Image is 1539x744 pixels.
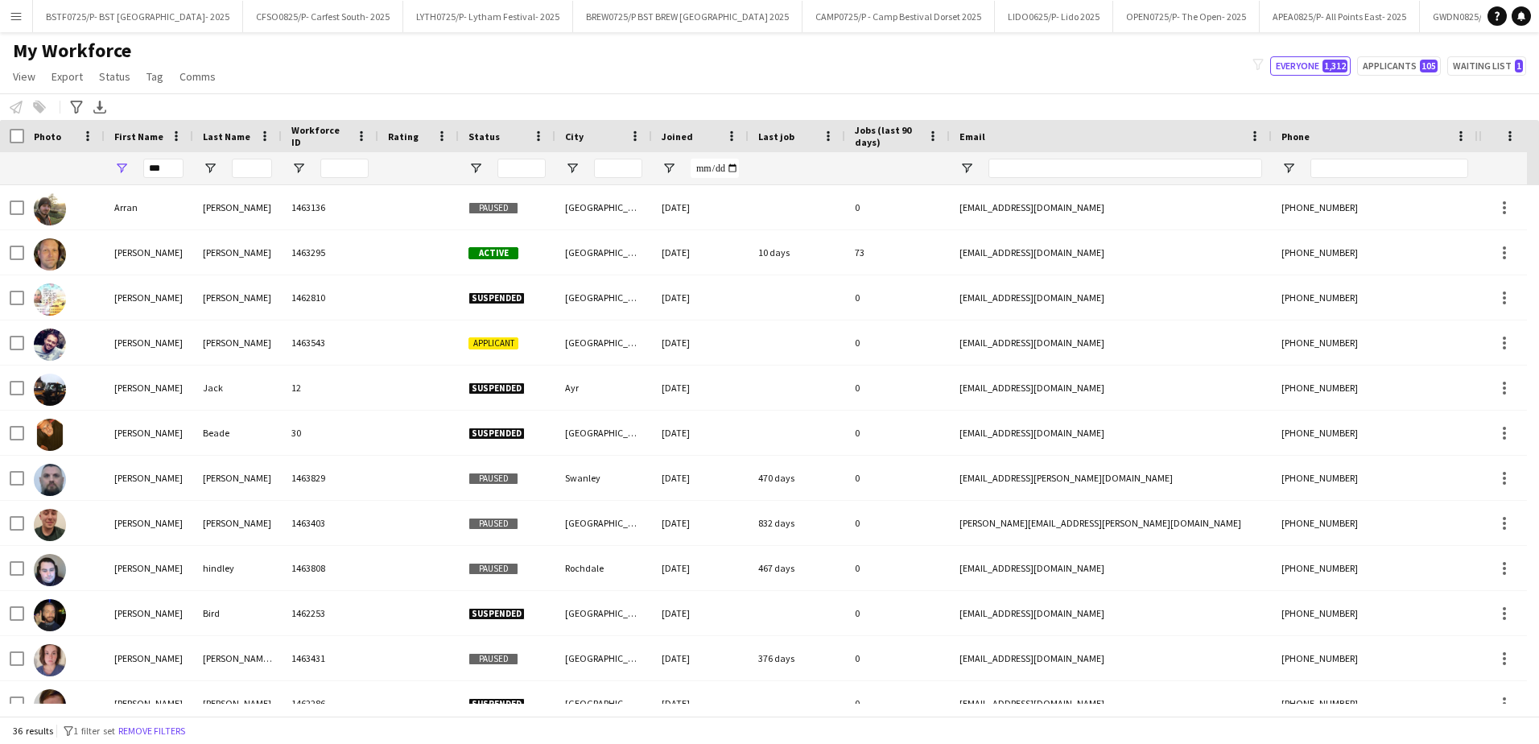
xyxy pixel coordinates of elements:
[282,275,378,320] div: 1462810
[282,681,378,725] div: 1462286
[105,275,193,320] div: [PERSON_NAME]
[652,275,749,320] div: [DATE]
[282,546,378,590] div: 1463808
[34,464,66,496] img: Darren Birkett
[1272,681,1478,725] div: [PHONE_NUMBER]
[1270,56,1351,76] button: Everyone1,312
[13,69,35,84] span: View
[1272,185,1478,229] div: [PHONE_NUMBER]
[845,546,950,590] div: 0
[950,591,1272,635] div: [EMAIL_ADDRESS][DOMAIN_NAME]
[179,69,216,84] span: Comms
[34,329,66,361] img: Barry Walker
[1322,60,1347,72] span: 1,312
[193,275,282,320] div: [PERSON_NAME]
[662,161,676,176] button: Open Filter Menu
[146,69,163,84] span: Tag
[749,501,845,545] div: 832 days
[468,161,483,176] button: Open Filter Menu
[105,636,193,680] div: [PERSON_NAME]
[468,428,525,440] span: Suspended
[34,689,66,721] img: Harriet James
[1272,591,1478,635] div: [PHONE_NUMBER]
[555,320,652,365] div: [GEOGRAPHIC_DATA]
[193,185,282,229] div: [PERSON_NAME]
[173,66,222,87] a: Comms
[114,161,129,176] button: Open Filter Menu
[105,546,193,590] div: [PERSON_NAME]
[845,320,950,365] div: 0
[1447,56,1526,76] button: Waiting list1
[950,456,1272,500] div: [EMAIL_ADDRESS][PERSON_NAME][DOMAIN_NAME]
[855,124,921,148] span: Jobs (last 90 days)
[282,320,378,365] div: 1463543
[845,456,950,500] div: 0
[662,130,693,143] span: Joined
[468,563,518,575] span: Paused
[105,411,193,455] div: [PERSON_NAME]
[73,725,115,737] span: 1 filter set
[1420,60,1438,72] span: 105
[555,681,652,725] div: [GEOGRAPHIC_DATA]
[1113,1,1260,32] button: OPEN0725/P- The Open- 2025
[950,411,1272,455] div: [EMAIL_ADDRESS][DOMAIN_NAME]
[950,636,1272,680] div: [EMAIL_ADDRESS][DOMAIN_NAME]
[749,230,845,275] div: 10 days
[573,1,803,32] button: BREW0725/P BST BREW [GEOGRAPHIC_DATA] 2025
[845,501,950,545] div: 0
[468,518,518,530] span: Paused
[565,130,584,143] span: City
[243,1,403,32] button: CFSO0825/P- Carfest South- 2025
[282,411,378,455] div: 30
[950,185,1272,229] div: [EMAIL_ADDRESS][DOMAIN_NAME]
[115,722,188,740] button: Remove filters
[468,473,518,485] span: Paused
[114,130,163,143] span: First Name
[1272,636,1478,680] div: [PHONE_NUMBER]
[652,411,749,455] div: [DATE]
[105,501,193,545] div: [PERSON_NAME]
[758,130,794,143] span: Last job
[652,366,749,410] div: [DATE]
[67,97,86,117] app-action-btn: Advanced filters
[950,366,1272,410] div: [EMAIL_ADDRESS][DOMAIN_NAME]
[34,283,66,316] img: barry mason
[594,159,642,178] input: City Filter Input
[749,546,845,590] div: 467 days
[468,337,518,349] span: Applicant
[193,681,282,725] div: [PERSON_NAME]
[34,554,66,586] img: darryl hindley
[652,636,749,680] div: [DATE]
[950,275,1272,320] div: [EMAIL_ADDRESS][DOMAIN_NAME]
[13,39,131,63] span: My Workforce
[105,591,193,635] div: [PERSON_NAME]
[105,456,193,500] div: [PERSON_NAME]
[6,66,42,87] a: View
[52,69,83,84] span: Export
[1272,456,1478,500] div: [PHONE_NUMBER]
[99,69,130,84] span: Status
[282,636,378,680] div: 1463431
[652,230,749,275] div: [DATE]
[34,419,66,451] img: Darren Beade
[388,130,419,143] span: Rating
[845,636,950,680] div: 0
[845,275,950,320] div: 0
[34,644,66,676] img: Harriet Compson-Bradford
[403,1,573,32] button: LYTH0725/P- Lytham Festival- 2025
[105,185,193,229] div: Arran
[555,501,652,545] div: [GEOGRAPHIC_DATA]
[1260,1,1420,32] button: APEA0825/P- All Points East- 2025
[143,159,184,178] input: First Name Filter Input
[1281,130,1310,143] span: Phone
[282,185,378,229] div: 1463136
[845,681,950,725] div: 0
[1272,230,1478,275] div: [PHONE_NUMBER]
[950,546,1272,590] div: [EMAIL_ADDRESS][DOMAIN_NAME]
[282,230,378,275] div: 1463295
[90,97,109,117] app-action-btn: Export XLSX
[555,366,652,410] div: Ayr
[320,159,369,178] input: Workforce ID Filter Input
[33,1,243,32] button: BSTF0725/P- BST [GEOGRAPHIC_DATA]- 2025
[34,374,66,406] img: Darrell Jack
